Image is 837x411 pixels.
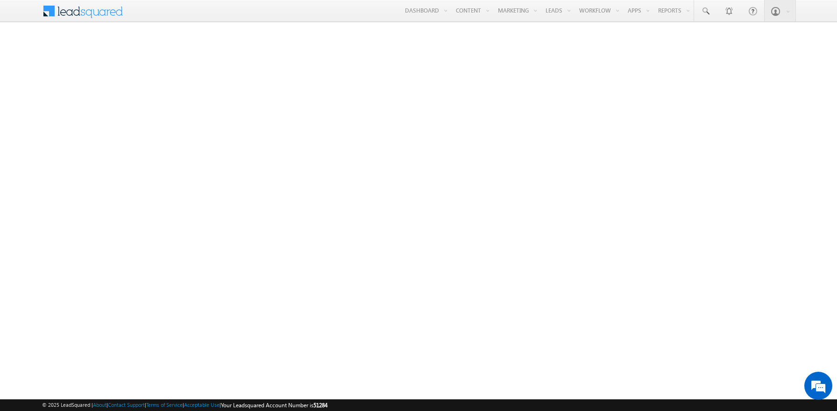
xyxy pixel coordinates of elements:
a: Terms of Service [146,402,183,408]
span: © 2025 LeadSquared | | | | | [42,401,327,410]
span: 51284 [313,402,327,409]
a: Acceptable Use [184,402,220,408]
a: About [93,402,106,408]
span: Your Leadsquared Account Number is [221,402,327,409]
a: Contact Support [108,402,145,408]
